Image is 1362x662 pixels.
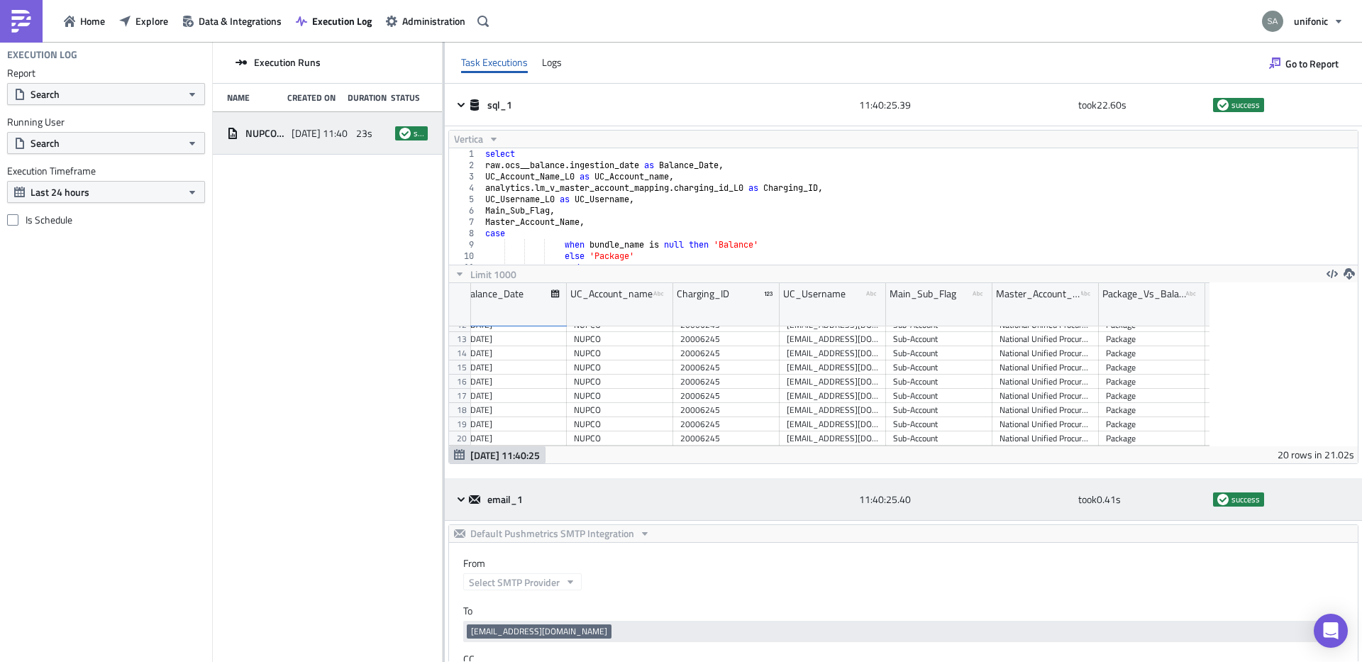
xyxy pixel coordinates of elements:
[135,13,168,28] span: Explore
[574,389,666,403] div: NUPCO
[859,92,1072,118] div: 11:40:25.39
[112,10,175,32] button: Explore
[1000,417,1092,431] div: National Unified Procurement Company for Medical Supplies - Nupco
[463,557,1358,570] label: From
[1106,346,1198,360] div: Package
[469,575,560,590] span: Select SMTP Provider
[402,13,465,28] span: Administration
[787,417,879,431] div: [EMAIL_ADDRESS][DOMAIN_NAME]
[449,228,483,239] div: 8
[574,431,666,446] div: NUPCO
[470,267,516,282] span: Limit 1000
[470,525,634,542] span: Default Pushmetrics SMTP Integration
[680,389,773,403] div: 20006245
[1078,92,1206,118] div: took 22.60 s
[471,626,607,637] span: [EMAIL_ADDRESS][DOMAIN_NAME]
[893,389,985,403] div: Sub-Account
[467,346,560,360] div: [DATE]
[7,165,205,177] label: Execution Timeframe
[893,375,985,389] div: Sub-Account
[787,360,879,375] div: [EMAIL_ADDRESS][DOMAIN_NAME]
[890,283,956,304] div: Main_Sub_Flag
[6,6,873,17] body: Rich Text Area. Press ALT-0 for help.
[399,128,411,139] span: success
[996,283,1081,304] div: Master_Account_Name
[449,262,483,273] div: 11
[893,417,985,431] div: Sub-Account
[680,346,773,360] div: 20006245
[467,417,560,431] div: [DATE]
[449,194,483,205] div: 5
[461,52,528,73] div: Task Executions
[7,214,205,226] label: Is Schedule
[787,346,879,360] div: [EMAIL_ADDRESS][DOMAIN_NAME]
[449,250,483,262] div: 10
[1278,446,1354,463] div: 20 rows in 21.02s
[463,605,1344,617] label: To
[449,216,483,228] div: 7
[1231,99,1260,111] span: success
[467,403,560,417] div: [DATE]
[449,205,483,216] div: 6
[1000,403,1092,417] div: National Unified Procurement Company for Medical Supplies - Nupco
[487,99,514,111] span: sql_1
[680,375,773,389] div: 20006245
[680,332,773,346] div: 20006245
[1000,389,1092,403] div: National Unified Procurement Company for Medical Supplies - Nupco
[175,10,289,32] button: Data & Integrations
[680,417,773,431] div: 20006245
[356,127,372,140] span: 23s
[1000,346,1092,360] div: National Unified Procurement Company for Medical Supplies - Nupco
[7,67,205,79] label: Report
[1000,431,1092,446] div: National Unified Procurement Company for Medical Supplies - Nupco
[449,239,483,250] div: 9
[31,184,89,199] span: Last 24 hours
[1285,56,1339,71] span: Go to Report
[7,116,205,128] label: Running User
[1000,360,1092,375] div: National Unified Procurement Company for Medical Supplies - Nupco
[470,448,540,463] span: [DATE] 11:40:25
[574,375,666,389] div: NUPCO
[893,332,985,346] div: Sub-Account
[542,52,562,73] div: Logs
[787,431,879,446] div: [EMAIL_ADDRESS][DOMAIN_NAME]
[449,160,483,171] div: 2
[1000,332,1092,346] div: National Unified Procurement Company for Medical Supplies - Nupco
[787,403,879,417] div: [EMAIL_ADDRESS][DOMAIN_NAME]
[570,283,653,304] div: UC_Account_name
[10,10,33,33] img: PushMetrics
[467,332,560,346] div: [DATE]
[1261,9,1285,33] img: Avatar
[292,127,348,140] span: [DATE] 11:40
[289,10,379,32] button: Execution Log
[1106,417,1198,431] div: Package
[787,389,879,403] div: [EMAIL_ADDRESS][DOMAIN_NAME]
[893,346,985,360] div: Sub-Account
[57,10,112,32] button: Home
[467,360,560,375] div: [DATE]
[348,92,384,103] div: Duration
[1253,6,1351,37] button: unifonic
[893,431,985,446] div: Sub-Account
[379,10,472,32] button: Administration
[574,346,666,360] div: NUPCO
[449,131,504,148] button: Vertica
[1106,332,1198,346] div: Package
[574,332,666,346] div: NUPCO
[1106,403,1198,417] div: Package
[287,92,340,103] div: Created On
[680,360,773,375] div: 20006245
[463,573,582,590] button: Select SMTP Provider
[787,332,879,346] div: [EMAIL_ADDRESS][DOMAIN_NAME]
[449,446,546,463] button: [DATE] 11:40:25
[312,13,372,28] span: Execution Log
[7,83,205,105] button: Search
[199,13,282,28] span: Data & Integrations
[1217,99,1229,111] span: success
[7,181,205,203] button: Last 24 hours
[574,417,666,431] div: NUPCO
